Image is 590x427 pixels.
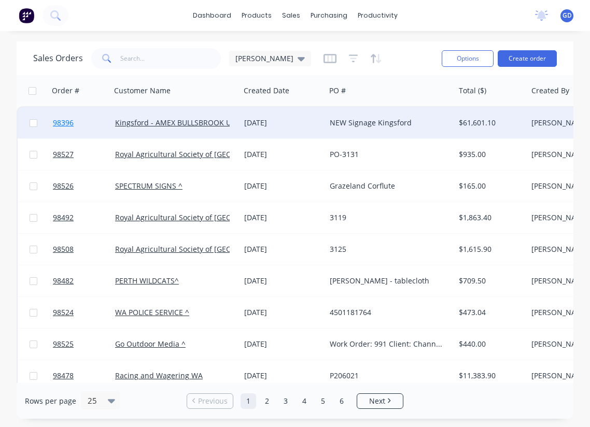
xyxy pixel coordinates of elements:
[244,149,321,160] div: [DATE]
[459,118,519,128] div: $61,601.10
[53,360,115,391] a: 98478
[19,8,34,23] img: Factory
[353,8,403,23] div: productivity
[52,86,79,96] div: Order #
[459,307,519,318] div: $473.04
[330,212,445,223] div: 3119
[459,244,519,254] div: $1,615.90
[330,149,445,160] div: PO-3131
[115,181,182,191] a: SPECTRUM SIGNS ^
[244,307,321,318] div: [DATE]
[53,329,115,360] a: 98525
[459,371,519,381] div: $11,383.90
[53,118,74,128] span: 98396
[244,339,321,349] div: [DATE]
[115,371,203,380] a: Racing and Wagering WA
[53,107,115,138] a: 98396
[25,396,76,406] span: Rows per page
[330,181,445,191] div: Grazeland Corflute
[120,48,221,69] input: Search...
[188,8,236,23] a: dashboard
[115,307,189,317] a: WA POLICE SERVICE ^
[330,371,445,381] div: P206021
[563,11,572,20] span: GD
[278,393,293,409] a: Page 3
[459,212,519,223] div: $1,863.40
[244,244,321,254] div: [DATE]
[198,396,228,406] span: Previous
[330,244,445,254] div: 3125
[305,8,353,23] div: purchasing
[244,371,321,381] div: [DATE]
[334,393,349,409] a: Page 6
[53,202,115,233] a: 98492
[459,149,519,160] div: $935.00
[241,393,256,409] a: Page 1 is your current page
[442,50,494,67] button: Options
[459,276,519,286] div: $709.50
[329,86,346,96] div: PO #
[259,393,275,409] a: Page 2
[277,8,305,23] div: sales
[330,339,445,349] div: Work Order: 991 Client: Channel Nine News
[115,244,286,254] a: Royal Agricultural Society of [GEOGRAPHIC_DATA]
[53,244,74,254] span: 98508
[531,86,569,96] div: Created By
[244,118,321,128] div: [DATE]
[115,212,286,222] a: Royal Agricultural Society of [GEOGRAPHIC_DATA]
[459,339,519,349] div: $440.00
[244,276,321,286] div: [DATE]
[244,86,289,96] div: Created Date
[459,181,519,191] div: $165.00
[459,86,486,96] div: Total ($)
[53,339,74,349] span: 98525
[53,276,74,286] span: 98482
[330,276,445,286] div: [PERSON_NAME] - tablecloth
[53,297,115,328] a: 98524
[244,181,321,191] div: [DATE]
[330,118,445,128] div: NEW Signage Kingsford
[53,212,74,223] span: 98492
[330,307,445,318] div: 4501181764
[236,8,277,23] div: products
[182,393,408,409] ul: Pagination
[315,393,331,409] a: Page 5
[53,139,115,170] a: 98527
[115,118,321,127] a: Kingsford - AMEX BULLSBROOK UNITY TRUST (AMEXBULL) ^
[498,50,557,67] button: Create order
[53,265,115,296] a: 98482
[357,396,403,406] a: Next page
[53,307,74,318] span: 98524
[297,393,312,409] a: Page 4
[33,53,83,63] h1: Sales Orders
[53,181,74,191] span: 98526
[235,53,293,64] span: [PERSON_NAME]
[369,396,385,406] span: Next
[53,170,115,202] a: 98526
[187,396,233,406] a: Previous page
[53,371,74,381] span: 98478
[114,86,171,96] div: Customer Name
[115,339,186,349] a: Go Outdoor Media ^
[244,212,321,223] div: [DATE]
[53,234,115,265] a: 98508
[53,149,74,160] span: 98527
[115,149,286,159] a: Royal Agricultural Society of [GEOGRAPHIC_DATA]
[115,276,179,286] a: PERTH WILDCATS^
